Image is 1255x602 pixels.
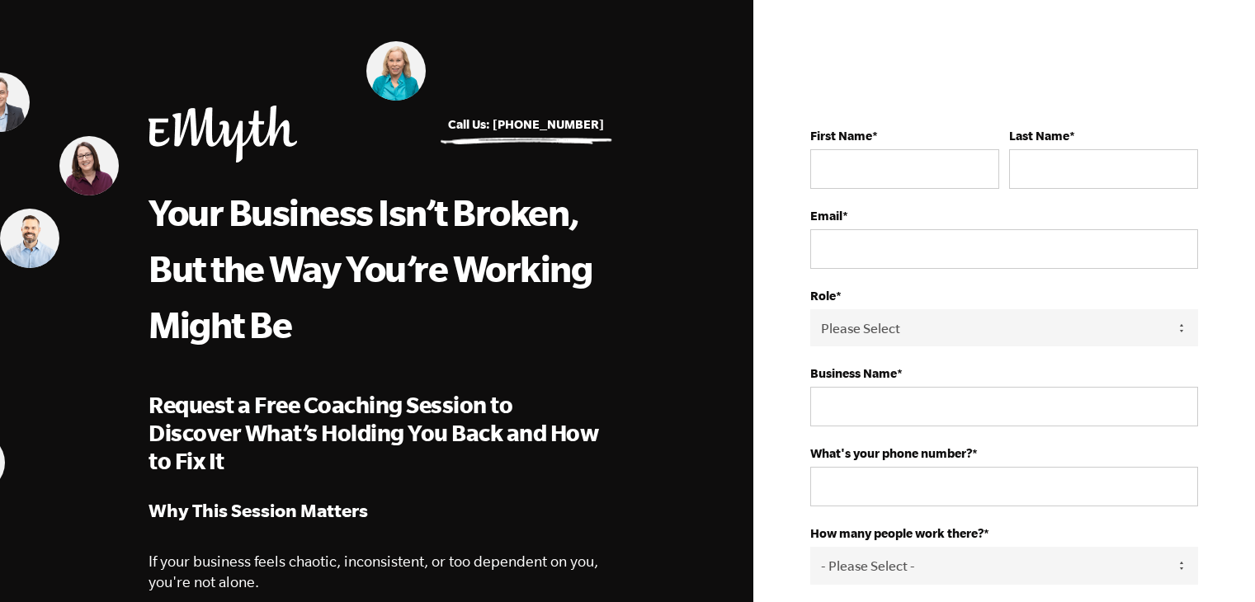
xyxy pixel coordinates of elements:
strong: Why This Session Matters [149,500,368,520]
img: EMyth [149,106,297,162]
strong: Role [810,289,836,303]
img: Lynn Goza, EMyth Business Coach [366,41,426,101]
strong: Last Name [1009,129,1069,143]
strong: Email [810,209,842,223]
strong: First Name [810,129,872,143]
strong: How many people work there? [810,526,984,540]
span: If your business feels chaotic, inconsistent, or too dependent on you, you're not alone. [149,553,598,590]
strong: What's your phone number? [810,446,972,460]
img: Melinda Lawson, EMyth Business Coach [59,136,119,195]
strong: Business Name [810,366,897,380]
span: Request a Free Coaching Session to Discover What’s Holding You Back and How to Fix It [149,392,598,473]
iframe: Chat Widget [1172,523,1255,602]
span: Your Business Isn’t Broken, But the Way You’re Working Might Be [149,191,592,345]
a: Call Us: [PHONE_NUMBER] [448,117,604,131]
